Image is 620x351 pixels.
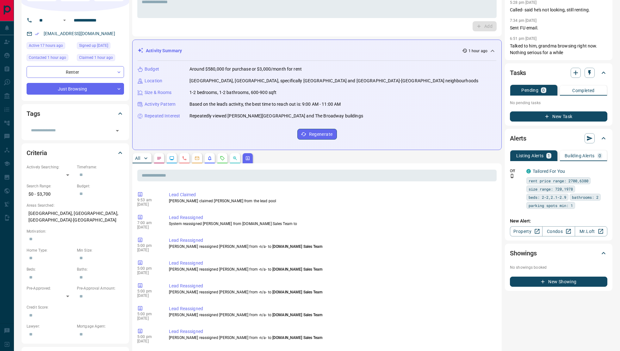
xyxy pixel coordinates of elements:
p: Lead Reassigned [169,260,494,266]
p: 7:00 am [137,221,159,225]
svg: Listing Alerts [207,156,212,161]
p: Pre-Approval Amount: [77,285,124,291]
svg: Agent Actions [245,156,250,161]
svg: Push Notification Only [510,174,514,178]
p: [GEOGRAPHIC_DATA], [GEOGRAPHIC_DATA], specifically [GEOGRAPHIC_DATA] and [GEOGRAPHIC_DATA]-[GEOGR... [189,78,478,84]
h2: Tasks [510,68,526,78]
span: Contacted 1 hour ago [29,54,66,61]
span: [DOMAIN_NAME] Sales Team [272,244,322,249]
p: 1-2 bedrooms, 1-2 bathrooms, 600-900 sqft [189,89,276,96]
button: Open [61,16,68,24]
svg: Opportunities [232,156,238,161]
p: 5:00 pm [137,289,159,293]
div: Tags [27,106,124,121]
h2: Alerts [510,133,526,143]
span: size range: 720,1978 [529,186,573,192]
p: Credit Score: [27,304,124,310]
p: Based on the lead's activity, the best time to reach out is: 9:00 AM - 11:00 AM [189,101,341,108]
p: Building Alerts [565,154,595,158]
button: New Showing [510,277,607,287]
p: No showings booked [510,265,607,270]
p: 6:51 pm [DATE] [510,36,537,41]
div: Just Browsing [27,83,124,95]
svg: Calls [182,156,187,161]
div: Mon Mar 20 2023 [77,42,124,51]
span: [DOMAIN_NAME] Sales Team [272,290,322,294]
h2: Tags [27,109,40,119]
p: $0 - $3,700 [27,189,74,199]
p: Completed [572,88,595,93]
div: Criteria [27,145,124,160]
div: Alerts [510,131,607,146]
p: Lead Reassigned [169,283,494,289]
p: 5:00 pm [137,312,159,316]
p: Off [510,168,523,174]
p: Location [145,78,162,84]
span: bathrooms: 2 [572,194,598,200]
p: Budget: [77,183,124,189]
div: Tasks [510,65,607,80]
p: Called- said he's not looking, still renting. [510,7,607,13]
div: Renter [27,66,124,78]
a: Tailored For You [533,169,565,174]
span: parking spots min: 1 [529,202,573,209]
p: Budget [145,66,159,72]
span: [DOMAIN_NAME] Sales Team [272,267,322,272]
div: Wed Oct 15 2025 [27,54,74,63]
p: 5:28 pm [DATE] [510,0,537,5]
div: Wed Oct 15 2025 [77,54,124,63]
p: [DATE] [137,316,159,321]
p: Talked to him, grandma browsing right now. Nothing serious for a while [510,43,607,56]
p: 5:00 pm [137,266,159,271]
p: Lead Reassigned [169,305,494,312]
p: [DATE] [137,339,159,343]
p: 1 hour ago [468,48,487,54]
p: System reassigned [PERSON_NAME] from [DOMAIN_NAME] Sales Team to [169,221,494,227]
p: Activity Summary [146,47,182,54]
p: [PERSON_NAME] reassigned [PERSON_NAME] from -n/a- to [169,312,494,318]
svg: Requests [220,156,225,161]
svg: Lead Browsing Activity [169,156,174,161]
a: Condos [542,226,575,236]
div: Showings [510,246,607,261]
span: Active 17 hours ago [29,42,63,49]
h2: Showings [510,248,537,258]
p: 5:00 pm [137,243,159,248]
a: Mr.Loft [575,226,607,236]
h2: Criteria [27,148,47,158]
p: Lead Reassigned [169,237,494,244]
span: beds: 2-2,2.1-2.9 [529,194,566,200]
p: [DATE] [137,202,159,207]
svg: Email Verified [35,32,39,36]
p: Actively Searching: [27,164,74,170]
p: 5:00 pm [137,335,159,339]
p: Activity Pattern [145,101,176,108]
p: No pending tasks [510,98,607,108]
p: Lawyer: [27,323,74,329]
svg: Emails [195,156,200,161]
span: Signed up [DATE] [79,42,108,49]
span: [DOMAIN_NAME] Sales Team [272,335,322,340]
p: [DATE] [137,293,159,298]
div: Tue Oct 14 2025 [27,42,74,51]
p: Pending [521,88,538,92]
p: Listing Alerts [516,154,544,158]
button: Regenerate [297,129,337,140]
p: Repeatedly viewed [PERSON_NAME][GEOGRAPHIC_DATA] and The Broadway buildings [189,113,363,119]
div: Activity Summary1 hour ago [138,45,496,57]
p: Baths: [77,266,124,272]
p: 7:34 pm [DATE] [510,18,537,23]
p: Around $580,000 for purchase or $3,000/month for rent [189,66,302,72]
p: 9:53 am [137,198,159,202]
button: New Task [510,111,607,122]
p: [PERSON_NAME] reassigned [PERSON_NAME] from -n/a- to [169,266,494,272]
p: Lead Reassigned [169,214,494,221]
p: All [135,156,140,160]
p: [PERSON_NAME] reassigned [PERSON_NAME] from -n/a- to [169,289,494,295]
p: Motivation: [27,229,124,234]
p: [DATE] [137,225,159,229]
svg: Notes [157,156,162,161]
p: [PERSON_NAME] claimed [PERSON_NAME] from the lead pool [169,198,494,204]
p: Repeated Interest [145,113,180,119]
p: [PERSON_NAME] reassigned [PERSON_NAME] from -n/a- to [169,335,494,341]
